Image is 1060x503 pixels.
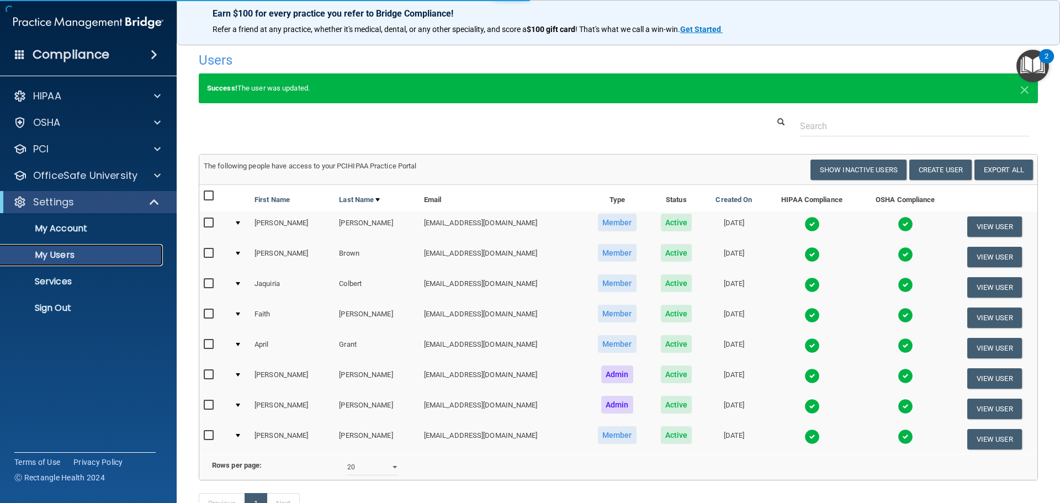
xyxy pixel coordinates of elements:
span: The following people have access to your PCIHIPAA Practice Portal [204,162,417,170]
a: First Name [255,193,290,207]
a: Get Started [680,25,723,34]
a: Created On [715,193,752,207]
span: Active [661,305,692,322]
strong: Success! [207,84,237,92]
strong: Get Started [680,25,721,34]
img: PMB logo [13,12,163,34]
th: OSHA Compliance [859,185,951,211]
td: [DATE] [703,333,765,363]
span: Member [598,274,637,292]
td: [DATE] [703,303,765,333]
img: tick.e7d51cea.svg [804,277,820,293]
input: Search [800,116,1030,136]
td: [PERSON_NAME] [335,211,419,242]
td: Colbert [335,272,419,303]
span: Active [661,426,692,444]
span: Active [661,214,692,231]
td: [DATE] [703,272,765,303]
a: Terms of Use [14,457,60,468]
button: View User [967,338,1022,358]
button: Open Resource Center, 2 new notifications [1016,50,1049,82]
span: Active [661,396,692,414]
button: View User [967,308,1022,328]
p: My Users [7,250,158,261]
a: Privacy Policy [73,457,123,468]
td: [EMAIL_ADDRESS][DOMAIN_NAME] [420,424,585,454]
p: PCI [33,142,49,156]
button: Show Inactive Users [810,160,907,180]
img: tick.e7d51cea.svg [804,247,820,262]
img: tick.e7d51cea.svg [898,216,913,232]
p: OfficeSafe University [33,169,137,182]
p: Settings [33,195,74,209]
p: Sign Out [7,303,158,314]
a: Export All [974,160,1033,180]
td: [EMAIL_ADDRESS][DOMAIN_NAME] [420,303,585,333]
button: View User [967,429,1022,449]
span: Member [598,426,637,444]
td: Faith [250,303,335,333]
td: [PERSON_NAME] [335,424,419,454]
img: tick.e7d51cea.svg [898,399,913,414]
td: [EMAIL_ADDRESS][DOMAIN_NAME] [420,211,585,242]
img: tick.e7d51cea.svg [804,308,820,323]
img: tick.e7d51cea.svg [804,216,820,232]
img: tick.e7d51cea.svg [804,399,820,414]
td: [PERSON_NAME] [335,303,419,333]
strong: $100 gift card [527,25,575,34]
span: Admin [601,366,633,383]
td: [EMAIL_ADDRESS][DOMAIN_NAME] [420,272,585,303]
td: [EMAIL_ADDRESS][DOMAIN_NAME] [420,242,585,272]
p: OSHA [33,116,61,129]
img: tick.e7d51cea.svg [898,368,913,384]
button: View User [967,399,1022,419]
button: Close [1020,82,1030,95]
td: [DATE] [703,424,765,454]
h4: Compliance [33,47,109,62]
div: The user was updated. [199,73,1038,103]
p: HIPAA [33,89,61,103]
button: Create User [909,160,972,180]
span: × [1020,77,1030,99]
td: [EMAIL_ADDRESS][DOMAIN_NAME] [420,394,585,424]
p: Earn $100 for every practice you refer to Bridge Compliance! [213,8,1024,19]
span: Member [598,335,637,353]
td: [EMAIL_ADDRESS][DOMAIN_NAME] [420,363,585,394]
b: Rows per page: [212,461,262,469]
p: Services [7,276,158,287]
img: tick.e7d51cea.svg [898,247,913,262]
a: OSHA [13,116,161,129]
button: View User [967,368,1022,389]
span: Admin [601,396,633,414]
img: tick.e7d51cea.svg [804,368,820,384]
a: Last Name [339,193,380,207]
span: Member [598,244,637,262]
a: Settings [13,195,160,209]
td: [PERSON_NAME] [335,363,419,394]
td: [PERSON_NAME] [250,242,335,272]
span: ! That's what we call a win-win. [575,25,680,34]
button: View User [967,277,1022,298]
td: [PERSON_NAME] [250,211,335,242]
p: My Account [7,223,158,234]
td: Brown [335,242,419,272]
td: [PERSON_NAME] [250,363,335,394]
th: Status [649,185,703,211]
td: Jaquiria [250,272,335,303]
img: tick.e7d51cea.svg [898,429,913,444]
img: tick.e7d51cea.svg [804,429,820,444]
td: [DATE] [703,211,765,242]
td: April [250,333,335,363]
span: Member [598,214,637,231]
div: 2 [1045,56,1048,71]
a: PCI [13,142,161,156]
span: Refer a friend at any practice, whether it's medical, dental, or any other speciality, and score a [213,25,527,34]
span: Member [598,305,637,322]
img: tick.e7d51cea.svg [804,338,820,353]
a: HIPAA [13,89,161,103]
button: View User [967,216,1022,237]
th: HIPAA Compliance [765,185,859,211]
span: Active [661,244,692,262]
img: tick.e7d51cea.svg [898,277,913,293]
td: [EMAIL_ADDRESS][DOMAIN_NAME] [420,333,585,363]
